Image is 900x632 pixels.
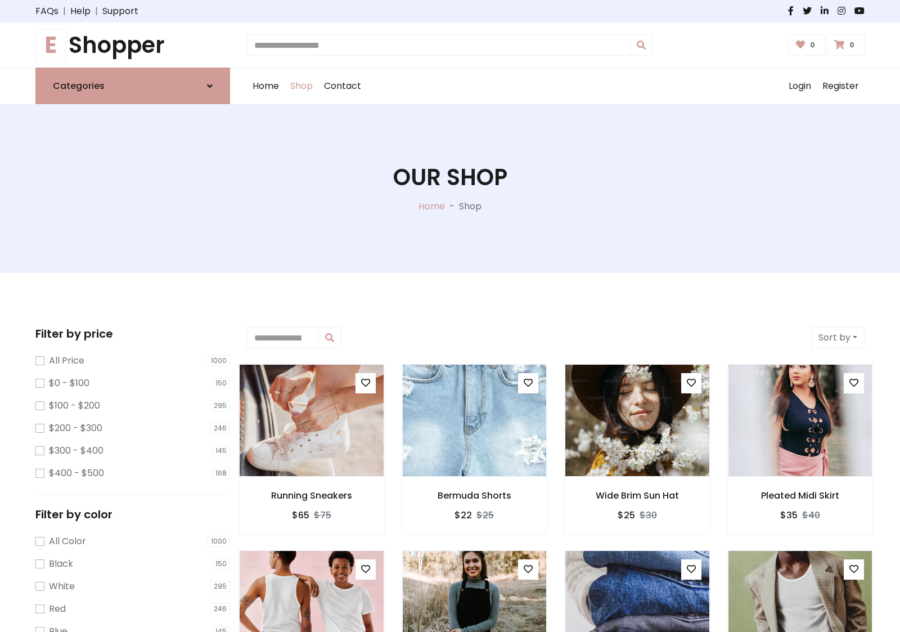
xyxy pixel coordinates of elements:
[49,580,75,593] label: White
[35,68,230,104] a: Categories
[49,557,73,571] label: Black
[783,68,817,104] a: Login
[212,468,230,479] span: 168
[208,536,230,547] span: 1000
[807,40,818,50] span: 0
[618,510,635,521] h6: $25
[789,34,825,56] a: 0
[35,508,230,521] h5: Filter by color
[239,490,384,501] h6: Running Sneakers
[402,490,547,501] h6: Bermuda Shorts
[49,535,86,548] label: All Color
[35,5,58,18] a: FAQs
[210,400,230,411] span: 295
[247,68,285,104] a: Home
[49,399,100,413] label: $100 - $200
[49,602,66,616] label: Red
[459,200,481,213] p: Shop
[210,603,230,615] span: 246
[208,355,230,366] span: 1000
[393,164,507,191] h1: Our Shop
[780,510,798,521] h6: $35
[49,354,84,367] label: All Price
[35,32,230,59] a: EShopper
[811,327,865,348] button: Sort by
[91,5,102,18] span: |
[35,29,66,61] span: E
[728,490,873,501] h6: Pleated Midi Skirt
[210,581,230,592] span: 295
[49,376,89,390] label: $0 - $100
[35,32,230,59] h1: Shopper
[58,5,70,18] span: |
[827,34,865,56] a: 0
[49,467,104,480] label: $400 - $500
[212,378,230,389] span: 150
[445,200,459,213] p: -
[212,558,230,570] span: 150
[454,510,472,521] h6: $22
[102,5,138,18] a: Support
[210,423,230,434] span: 246
[292,510,309,521] h6: $65
[318,68,367,104] a: Contact
[49,422,102,435] label: $200 - $300
[49,444,103,458] label: $300 - $400
[35,327,230,340] h5: Filter by price
[476,509,494,522] del: $25
[817,68,865,104] a: Register
[53,80,105,91] h6: Categories
[314,509,331,522] del: $75
[418,200,445,213] a: Home
[640,509,657,522] del: $30
[802,509,820,522] del: $40
[565,490,710,501] h6: Wide Brim Sun Hat
[285,68,318,104] a: Shop
[212,445,230,456] span: 145
[847,40,857,50] span: 0
[70,5,91,18] a: Help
